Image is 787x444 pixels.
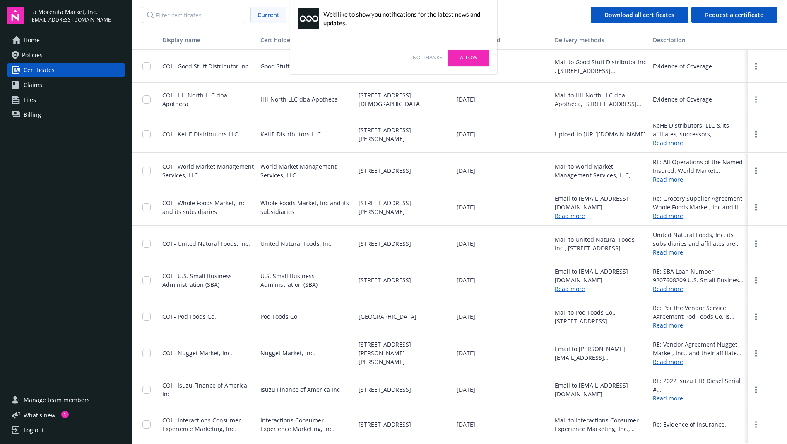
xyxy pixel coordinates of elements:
[555,416,646,433] div: Mail to Interactions Consumer Experience Marketing, Inc., [STREET_ADDRESS]
[260,416,352,433] span: Interactions Consumer Experience Marketing, Inc.
[142,349,151,357] input: Toggle Row Selected
[653,121,744,138] div: KeHE Distributors, LLC & its affiliates, successors, subsidiaries, and assigns are additional ins...
[457,95,475,104] span: [DATE]
[30,16,113,24] span: [EMAIL_ADDRESS][DOMAIN_NAME]
[24,63,55,77] span: Certificates
[359,126,450,143] span: [STREET_ADDRESS][PERSON_NAME]
[359,420,411,429] span: [STREET_ADDRESS]
[555,285,585,293] a: Read more
[162,130,238,138] span: COI - KeHE Distributors LLC
[162,36,254,44] div: Display name
[751,275,761,285] a: more
[142,420,151,429] input: Toggle Row Selected
[653,36,744,44] div: Description
[555,381,646,398] div: Email to [EMAIL_ADDRESS][DOMAIN_NAME]
[751,129,761,139] a: more
[457,276,475,284] span: [DATE]
[650,30,748,50] button: Description
[555,267,646,284] div: Email to [EMAIL_ADDRESS][DOMAIN_NAME]
[260,36,343,44] div: Cert holder name
[555,212,585,220] a: Read more
[260,95,338,104] span: HH North LLC dba Apotheca
[30,7,113,16] span: La Morenita Market, Inc.
[653,267,744,284] div: RE: SBA Loan Number 9207608209 U.S. Small Business Administration (SBA) and Bay Area Employment D...
[142,95,151,104] input: Toggle Row Selected
[142,130,151,138] input: Toggle Row Selected
[24,93,36,107] span: Files
[142,167,151,175] input: Toggle Row Selected
[7,108,125,121] a: Billing
[653,175,744,184] a: Read more
[555,235,646,252] div: Mail to United Natural Foods, Inc., [STREET_ADDRESS]
[260,199,352,216] span: Whole Foods Market, Inc and its subsidiaries
[142,203,151,211] input: Toggle Row Selected
[751,420,761,429] a: more
[260,272,352,289] span: U.S. Small Business Administration (SBA)
[653,357,744,366] a: Read more
[448,50,489,66] a: Allow
[604,11,674,19] span: Download all certificates
[555,91,646,108] div: Mail to HH North LLC dba Apotheca, [STREET_ADDRESS][DEMOGRAPHIC_DATA]
[457,203,475,211] span: [DATE]
[260,312,299,321] span: Pod Foods Co.
[551,30,650,50] button: Delivery methods
[142,7,245,23] input: Filter certificates...
[7,49,125,62] a: Policies
[323,10,485,27] div: We'd like to show you notifications for the latest news and updates.
[359,91,450,108] span: [STREET_ADDRESS][DEMOGRAPHIC_DATA]
[7,63,125,77] a: Certificates
[24,78,42,92] span: Claims
[7,34,125,47] a: Home
[162,416,241,433] span: COI - Interactions Consumer Experience Marketing, Inc.
[260,130,321,138] span: KeHE Distributors LLC
[457,130,475,138] span: [DATE]
[591,7,688,23] button: Download all certificates
[260,62,331,70] span: Good Stuff Distributor Inc
[7,411,69,420] button: What's new1
[7,393,125,407] a: Manage team members
[260,349,315,357] span: Nugget Market, Inc.
[162,62,248,70] span: COI - Good Stuff Distributor Inc
[751,166,761,176] a: more
[24,108,41,121] span: Billing
[751,61,761,71] a: more
[457,385,475,394] span: [DATE]
[653,321,744,330] a: Read more
[751,239,761,249] a: more
[705,11,763,19] span: Request a certificate
[457,166,475,175] span: [DATE]
[7,7,24,24] img: navigator-logo.svg
[457,36,548,44] div: Date generated
[7,93,125,107] a: Files
[24,393,90,407] span: Manage team members
[142,240,151,248] input: Toggle Row Selected
[260,162,352,180] span: World Market Management Services, LLC
[751,348,761,358] a: more
[142,386,151,394] input: Toggle Row Selected
[142,276,151,284] input: Toggle Row Selected
[286,7,323,23] span: Pending
[22,49,43,62] span: Policies
[413,54,442,61] a: No, thanks
[359,239,411,248] span: [STREET_ADDRESS]
[61,411,69,418] div: 1
[555,308,646,325] div: Mail to Pod Foods Co., [STREET_ADDRESS]
[359,340,450,366] span: [STREET_ADDRESS][PERSON_NAME][PERSON_NAME]
[142,62,151,70] input: Toggle Row Selected
[359,199,450,216] span: [STREET_ADDRESS][PERSON_NAME]
[162,349,232,357] span: COI - Nugget Market, Inc.
[653,95,712,104] div: Evidence of Coverage
[555,130,646,138] div: Upload to [URL][DOMAIN_NAME]
[359,312,416,321] span: [GEOGRAPHIC_DATA]
[457,420,475,429] span: [DATE]
[653,194,744,211] div: Re: Grocery Supplier Agreement Whole Foods Market, Inc and its subsidiaries are additional insure...
[751,312,761,322] a: more
[555,162,646,180] div: Mail to World Market Management Services, LLC, [STREET_ADDRESS]
[653,248,744,257] a: Read more
[162,272,232,289] span: COI - U.S. Small Business Administration (SBA)
[751,385,761,395] a: more
[751,202,761,212] a: more
[30,7,125,24] button: La Morenita Market, Inc.[EMAIL_ADDRESS][DOMAIN_NAME]
[653,158,744,175] div: RE: All Operations of the Named Insured. World Market Management Services, LLC, its officers, dir...
[24,424,44,437] div: Log out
